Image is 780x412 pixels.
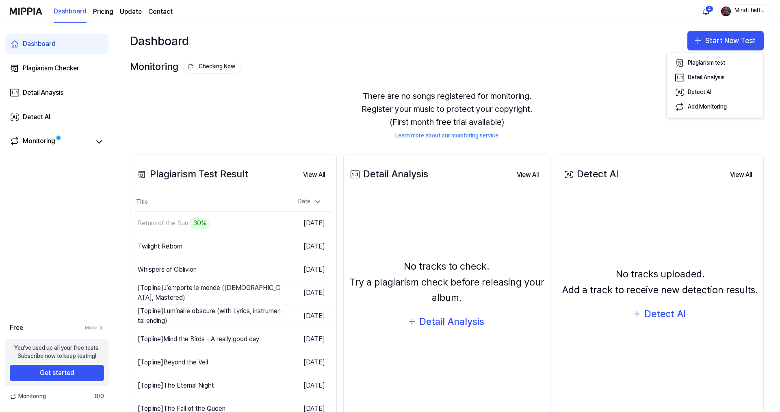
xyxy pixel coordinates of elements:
div: [Topline] J’emporte le monde ([DEMOGRAPHIC_DATA], Mastered) [138,283,282,303]
button: Detect AI [670,85,760,100]
a: Learn more about our monitoring service [395,132,498,140]
div: Add Monitoring [688,103,727,111]
td: [DATE] [282,305,331,328]
div: [Topline] The Eternal Night [138,381,214,390]
div: 30% [190,218,210,229]
div: [Topline] Luminaire obscure (with Lyrics, instrumental ending) [138,306,282,326]
a: Pricing [93,7,113,17]
th: Title [135,192,282,212]
button: profileMindTheBirds [718,4,770,18]
a: Detail Anaysis [5,83,109,102]
a: Update [120,7,142,17]
a: Monitoring [10,136,91,148]
div: 4 [705,6,713,12]
div: Whispers of Oblivion [138,265,197,275]
div: Detect AI [688,88,711,96]
span: Monitoring [10,392,46,401]
div: No tracks uploaded. Add a track to receive new detection results. [562,266,758,298]
div: Dashboard [130,31,189,50]
td: [DATE] [282,351,331,374]
div: Monitoring [130,59,242,74]
td: [DATE] [282,212,331,235]
div: Twilight Reborn [138,242,182,251]
div: You’ve used up all your free tests. Subscribe now to keep testing! [14,344,100,360]
button: Add Monitoring [670,100,760,114]
div: [Topline] Mind the Birds - A really good day [138,334,259,344]
td: [DATE] [282,258,331,281]
button: View All [724,167,758,183]
div: Detect AI [644,306,686,322]
button: Plagiarism test [670,56,760,70]
a: Plagiarism Checker [5,59,109,78]
button: Checking Now [183,60,242,74]
img: 알림 [701,7,711,16]
img: profile [721,7,731,16]
td: [DATE] [282,281,331,305]
div: Plagiarism test [688,59,725,67]
div: There are no songs registered for monitoring. Register your music to protect your copyright. (Fir... [130,80,764,150]
a: View All [724,166,758,183]
div: Dashboard [23,39,56,49]
td: [DATE] [282,374,331,397]
div: Date [295,195,325,208]
a: Dashboard [54,0,87,23]
button: View All [510,167,545,183]
button: Start New Test [687,31,764,50]
div: [Topline] Beyond the Veil [138,358,208,367]
button: 알림4 [700,5,713,18]
a: Contact [148,7,173,17]
td: [DATE] [282,328,331,351]
div: Monitoring [23,136,55,148]
div: Detect AI [23,112,50,122]
div: No tracks to check. Try a plagiarism check before releasing your album. [349,259,545,305]
div: Detail Analysis [688,74,725,82]
div: Return of the Sun [138,218,188,228]
div: Detail Analysis [419,314,484,329]
div: Plagiarism Test Result [135,166,248,182]
span: 0 / 0 [95,392,104,401]
a: More [85,325,104,331]
a: Detect AI [5,107,109,127]
div: Detail Anaysis [23,88,63,98]
button: Detect AI [626,304,694,324]
div: Detail Analysis [349,166,428,182]
a: View All [510,166,545,183]
td: [DATE] [282,235,331,258]
button: View All [297,167,331,183]
button: Detail Analysis [670,70,760,85]
a: View All [297,166,331,183]
a: Dashboard [5,34,109,54]
span: Free [10,323,23,333]
div: Plagiarism Checker [23,63,79,73]
button: Detail Analysis [401,312,492,331]
div: Detect AI [562,166,618,182]
button: Get started [10,365,104,381]
div: MindTheBirds [733,7,765,15]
